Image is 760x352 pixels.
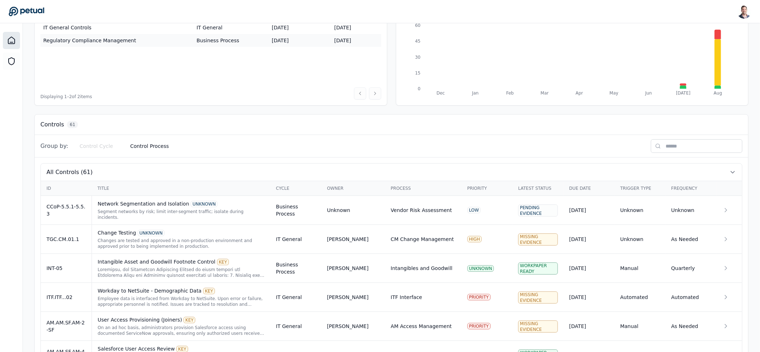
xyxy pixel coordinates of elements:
tspan: 30 [415,55,420,60]
div: KEY [217,259,229,265]
tspan: Jan [472,91,479,96]
div: Intangible Asset and Goodwill Footnote Control [98,258,265,265]
span: All Controls (61) [46,168,93,177]
td: [DATE] [332,21,381,34]
div: PRIORITY [467,294,491,300]
div: PRIORITY [467,323,491,329]
div: KEY [183,317,195,323]
div: AM.AM.SF.AM-2-SF [46,319,86,333]
th: Priority [462,181,513,196]
div: HIGH [467,236,482,242]
a: Go to Dashboard [9,6,44,16]
td: Automated [614,283,666,312]
div: Missing Evidence [518,233,558,246]
tspan: 0 [418,86,421,91]
a: Dashboard [3,32,20,49]
button: Control Cycle [74,140,119,153]
div: Workpaper Ready [518,262,558,275]
button: Control Process [124,140,175,153]
div: ITF.ITF...02 [46,294,86,301]
div: Network Segmentation and Isolation [98,200,265,207]
div: [PERSON_NAME] [327,265,368,272]
tspan: Mar [540,91,549,96]
td: Manual [614,254,666,283]
th: Frequency [666,181,717,196]
td: [DATE] [269,34,332,47]
tspan: Aug [714,91,722,96]
th: Due Date [564,181,615,196]
button: All Controls (61) [41,164,742,181]
tspan: May [609,91,618,96]
td: Regulatory Compliance Management [40,34,194,47]
button: Next [369,87,381,100]
div: UNKNOWN [467,265,494,272]
td: IT General [270,312,322,341]
div: CM Change Management [391,236,454,243]
div: AM Access Management [391,323,452,330]
div: Employee data is interfaced from Workday to NetSuite. Upon error or failure, appropriate personne... [98,296,265,307]
div: LOW [467,207,481,213]
th: Latest Status [513,181,564,196]
td: Business Process [270,196,322,225]
td: IT General [270,225,322,254]
td: [DATE] [332,34,381,47]
tspan: Jun [645,91,652,96]
div: [DATE] [569,323,609,330]
div: UNKNOWN [191,201,217,207]
th: Title [92,181,270,196]
div: UNKNOWN [138,230,165,236]
tspan: 60 [415,23,420,28]
div: Workday to NetSuite - Demographic Data [98,287,265,294]
div: Change Testing [98,229,265,236]
tspan: Feb [506,91,514,96]
td: Unknown [614,196,666,225]
div: Vendor Risk Assessment [391,207,452,214]
div: Segment networks by risk; limit inter-segment traffic; isolate during incidents. [98,209,265,220]
h3: Controls [40,120,64,129]
div: [PERSON_NAME] [327,236,368,243]
tspan: 15 [415,71,420,76]
td: IT General Controls [40,21,194,34]
div: [DATE] [569,294,609,301]
span: Group by: [40,142,68,150]
div: [PERSON_NAME] [327,323,368,330]
div: [PERSON_NAME] [327,294,368,301]
div: KEY [203,288,215,294]
th: ID [41,181,92,196]
div: Quarterly, the Functional Accounting Manager or above reviews the Intangible Asset and Goodwill f... [98,267,265,278]
div: Missing Evidence [518,291,558,304]
td: Business Process [194,34,269,47]
span: 61 [67,121,78,128]
td: Business Process [270,254,322,283]
div: [DATE] [569,207,609,214]
th: Cycle [270,181,322,196]
a: SOC [3,53,20,70]
td: IT General [194,21,269,34]
div: TGC.CM.01.1 [46,236,86,243]
div: Unknown [327,207,350,214]
td: As Needed [666,312,717,341]
tspan: Dec [436,91,445,96]
td: Manual [614,312,666,341]
span: Displaying 1– 2 of 2 items [40,94,92,100]
div: Missing Evidence [518,320,558,333]
div: Pending Evidence [518,204,558,217]
tspan: [DATE] [676,91,691,96]
tspan: 45 [415,39,420,44]
div: [DATE] [569,236,609,243]
tspan: Apr [575,91,583,96]
td: As Needed [666,225,717,254]
div: Changes are tested and approved in a non-production environment and approved prior to being imple... [98,238,265,249]
div: INT-05 [46,265,86,272]
td: Unknown [666,196,717,225]
td: Unknown [614,225,666,254]
img: Snir Kodesh [737,4,751,19]
div: [DATE] [569,265,609,272]
div: ITF Interface [391,294,422,301]
td: [DATE] [269,21,332,34]
th: Trigger Type [614,181,666,196]
td: IT General [270,283,322,312]
button: Previous [354,87,366,100]
div: User Access Provisioning (Joiners) [98,316,265,323]
div: CCoP-5.5.1-5.5.3 [46,203,86,217]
